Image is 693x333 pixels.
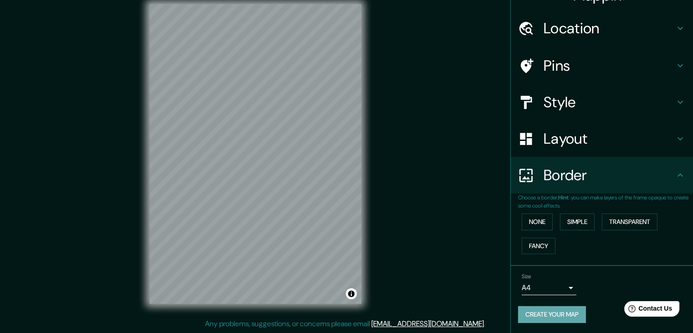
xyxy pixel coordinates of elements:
p: Choose a border. : you can make layers of the frame opaque to create some cool effects. [518,193,693,210]
div: . [487,318,488,329]
canvas: Map [149,4,361,304]
div: Layout [511,120,693,157]
div: Style [511,84,693,120]
h4: Layout [544,130,675,148]
b: Hint [558,194,569,201]
p: Any problems, suggestions, or concerns please email . [205,318,485,329]
div: Location [511,10,693,47]
button: Create your map [518,306,586,323]
div: Border [511,157,693,193]
div: Pins [511,47,693,84]
button: Toggle attribution [346,288,357,299]
div: A4 [522,281,576,295]
h4: Pins [544,57,675,75]
h4: Style [544,93,675,111]
button: None [522,213,553,230]
iframe: Help widget launcher [612,297,683,323]
button: Transparent [602,213,657,230]
label: Size [522,273,531,281]
h4: Border [544,166,675,184]
button: Simple [560,213,595,230]
h4: Location [544,19,675,37]
div: . [485,318,487,329]
a: [EMAIL_ADDRESS][DOMAIN_NAME] [371,319,484,328]
button: Fancy [522,238,555,255]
